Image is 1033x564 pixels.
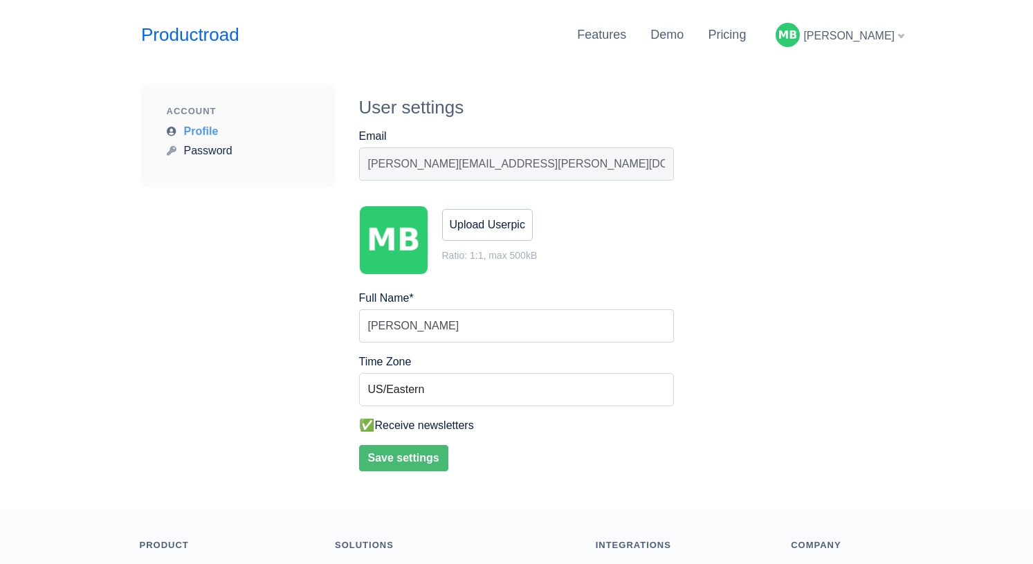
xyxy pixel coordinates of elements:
[596,538,771,552] div: Integrations
[650,28,684,42] a: Demo
[776,23,800,47] img: Mike Betts userpic
[359,354,412,370] label: Time Zone
[359,94,901,121] div: User settings
[167,125,219,137] a: Profile
[803,30,895,42] span: [PERSON_NAME]
[791,538,900,552] div: Company
[359,445,448,471] button: Save settings
[770,17,909,53] div: [PERSON_NAME]
[359,290,414,307] label: Full Name
[335,538,575,552] div: Solutions
[167,104,309,123] div: Account
[140,538,315,552] div: Product
[359,206,428,275] img: u_9232.png
[442,248,538,263] div: Ratio: 1:1, max 500kB
[375,419,474,431] label: Receive newsletters
[442,209,533,241] label: Upload Userpic
[141,21,239,48] a: Productroad
[359,128,387,145] label: Email
[167,145,232,156] a: Password
[577,28,626,42] a: Features
[708,28,746,42] a: Pricing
